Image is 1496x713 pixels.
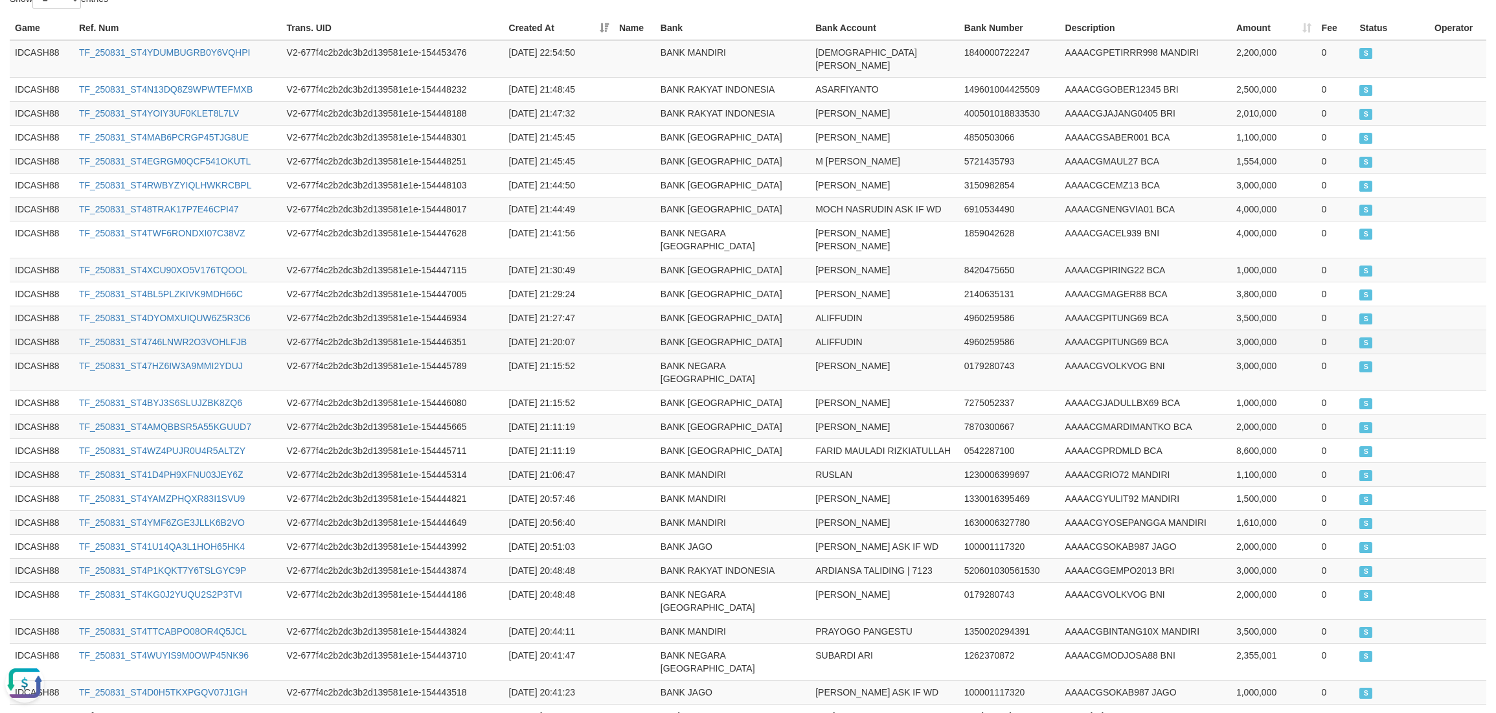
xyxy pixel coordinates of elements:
a: TF_250831_ST4P1KQKT7Y6TSLGYC9P [79,565,246,576]
td: 2,355,001 [1231,643,1317,680]
td: 0 [1317,619,1355,643]
td: 1,100,000 [1231,462,1317,486]
td: 0 [1317,486,1355,510]
td: MOCH NASRUDIN ASK IF WD [810,197,959,221]
td: 7275052337 [959,390,1060,414]
td: BANK [GEOGRAPHIC_DATA] [655,414,810,438]
td: [DATE] 20:51:03 [504,534,614,558]
td: 0 [1317,40,1355,78]
td: V2-677f4c2b2dc3b2d139581e1e-154448188 [282,101,504,125]
td: 0 [1317,197,1355,221]
td: V2-677f4c2b2dc3b2d139581e1e-154444186 [282,582,504,619]
td: AAAACGCEMZ13 BCA [1060,173,1231,197]
td: 3,000,000 [1231,330,1317,354]
span: SUCCESS [1359,181,1372,192]
td: BANK [GEOGRAPHIC_DATA] [655,149,810,173]
td: V2-677f4c2b2dc3b2d139581e1e-154446934 [282,306,504,330]
td: IDCASH88 [10,486,74,510]
td: [DATE] 21:48:45 [504,77,614,101]
td: BANK [GEOGRAPHIC_DATA] [655,173,810,197]
td: BANK JAGO [655,534,810,558]
td: 1262370872 [959,643,1060,680]
span: SUCCESS [1359,651,1372,662]
td: [DATE] 20:57:46 [504,486,614,510]
th: Fee [1317,16,1355,40]
td: 1859042628 [959,221,1060,258]
td: IDCASH88 [10,221,74,258]
td: ASARFIYANTO [810,77,959,101]
td: AAAACGVOLKVOG BNI [1060,582,1231,619]
td: IDCASH88 [10,101,74,125]
button: Open LiveChat chat widget [5,5,44,44]
td: AAAACGBINTANG10X MANDIRI [1060,619,1231,643]
span: SUCCESS [1359,470,1372,481]
td: V2-677f4c2b2dc3b2d139581e1e-154448251 [282,149,504,173]
td: 5721435793 [959,149,1060,173]
td: IDCASH88 [10,414,74,438]
td: V2-677f4c2b2dc3b2d139581e1e-154446351 [282,330,504,354]
td: 0 [1317,258,1355,282]
td: 2,000,000 [1231,534,1317,558]
td: 1,000,000 [1231,680,1317,704]
th: Name [614,16,655,40]
td: [DATE] 21:15:52 [504,390,614,414]
td: [DATE] 20:56:40 [504,510,614,534]
td: M [PERSON_NAME] [810,149,959,173]
td: AAAACGPITUNG69 BCA [1060,306,1231,330]
td: [DATE] 20:48:48 [504,558,614,582]
td: PRAYOGO PANGESTU [810,619,959,643]
td: V2-677f4c2b2dc3b2d139581e1e-154447115 [282,258,504,282]
td: V2-677f4c2b2dc3b2d139581e1e-154444649 [282,510,504,534]
td: [PERSON_NAME] [810,354,959,390]
td: 3,800,000 [1231,282,1317,306]
td: IDCASH88 [10,125,74,149]
td: BANK NEGARA [GEOGRAPHIC_DATA] [655,582,810,619]
td: IDCASH88 [10,534,74,558]
td: 0 [1317,306,1355,330]
a: TF_250831_ST4TWF6RONDXI07C38VZ [79,228,245,238]
td: [DATE] 20:41:23 [504,680,614,704]
td: [PERSON_NAME] [810,510,959,534]
td: 0 [1317,558,1355,582]
td: [DATE] 21:47:32 [504,101,614,125]
a: TF_250831_ST4YDUMBUGRB0Y6VQHPI [79,47,251,58]
span: SUCCESS [1359,266,1372,277]
td: IDCASH88 [10,438,74,462]
span: SUCCESS [1359,85,1372,96]
td: 0 [1317,354,1355,390]
td: 100001117320 [959,680,1060,704]
td: 0 [1317,390,1355,414]
td: BANK [GEOGRAPHIC_DATA] [655,197,810,221]
td: 0 [1317,101,1355,125]
td: IDCASH88 [10,282,74,306]
td: IDCASH88 [10,462,74,486]
td: 0 [1317,438,1355,462]
td: AAAACGVOLKVOG BNI [1060,354,1231,390]
td: BANK [GEOGRAPHIC_DATA] [655,282,810,306]
td: 1350020294391 [959,619,1060,643]
td: 2,500,000 [1231,77,1317,101]
span: SUCCESS [1359,398,1372,409]
td: V2-677f4c2b2dc3b2d139581e1e-154447005 [282,282,504,306]
td: V2-677f4c2b2dc3b2d139581e1e-154447628 [282,221,504,258]
td: BANK RAKYAT INDONESIA [655,558,810,582]
span: SUCCESS [1359,422,1372,433]
td: 0 [1317,643,1355,680]
td: 3,000,000 [1231,558,1317,582]
td: 0 [1317,173,1355,197]
td: IDCASH88 [10,390,74,414]
td: V2-677f4c2b2dc3b2d139581e1e-154448301 [282,125,504,149]
td: 1230006399697 [959,462,1060,486]
td: BANK MANDIRI [655,462,810,486]
td: FARID MAULADI RIZKIATULLAH [810,438,959,462]
td: 0 [1317,534,1355,558]
td: AAAACGGEMPO2013 BRI [1060,558,1231,582]
td: [DATE] 21:29:24 [504,282,614,306]
td: 4,000,000 [1231,221,1317,258]
td: [DATE] 20:48:48 [504,582,614,619]
th: Amount: activate to sort column ascending [1231,16,1317,40]
td: V2-677f4c2b2dc3b2d139581e1e-154445314 [282,462,504,486]
td: BANK MANDIRI [655,510,810,534]
th: Trans. UID [282,16,504,40]
td: ALIFFUDIN [810,330,959,354]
